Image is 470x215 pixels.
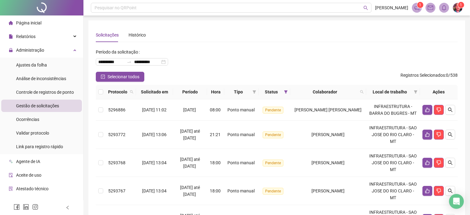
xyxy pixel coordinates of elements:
[127,59,132,64] span: swap-right
[9,173,13,177] span: audit
[16,144,63,149] span: Link para registro rápido
[311,160,345,165] span: [PERSON_NAME]
[227,88,250,95] span: Tipo
[180,185,200,197] span: [DATE] até [DATE]
[16,62,47,67] span: Ajustes da folha
[227,188,255,193] span: Ponto manual
[14,204,20,210] span: facebook
[417,2,423,8] sup: 1
[210,188,221,193] span: 18:00
[127,59,132,64] span: to
[252,90,256,94] span: filter
[16,117,39,122] span: Ocorrências
[16,200,44,205] span: Gerar QRCode
[425,132,430,137] span: like
[263,131,283,138] span: Pendente
[366,149,420,177] td: INFRAESTRUTURA - SAO JOSE DO RIO CLARO - MT
[311,188,345,193] span: [PERSON_NAME]
[360,90,364,94] span: search
[108,107,125,112] span: 5296886
[366,177,420,205] td: INFRAESTRUTURA - SAO JOSE DO RIO CLARO - MT
[227,132,255,137] span: Ponto manual
[369,88,411,95] span: Local de trabalho
[366,99,420,121] td: INFRAESTRUTURA - BARRA DO BUGRES - MT
[210,160,221,165] span: 18:00
[16,48,44,53] span: Administração
[419,3,421,7] span: 1
[425,107,430,112] span: like
[448,107,453,112] span: search
[227,160,255,165] span: Ponto manual
[9,187,13,191] span: solution
[261,88,282,95] span: Status
[425,160,430,165] span: like
[9,21,13,25] span: home
[129,87,135,97] span: search
[16,34,36,39] span: Relatórios
[436,107,441,112] span: dislike
[210,107,221,112] span: 08:00
[400,72,458,82] span: : 0 / 538
[414,90,417,94] span: filter
[129,32,146,38] div: Histórico
[441,5,447,11] span: bell
[207,85,224,99] th: Hora
[101,75,105,79] span: check-square
[414,5,420,11] span: notification
[293,88,358,95] span: Colaborador
[16,186,49,191] span: Atestado técnico
[108,88,127,95] span: Protocolo
[453,3,462,12] img: 78572
[449,194,464,209] div: Open Intercom Messenger
[23,204,29,210] span: linkedin
[448,132,453,137] span: search
[284,90,288,94] span: filter
[130,90,133,94] span: search
[32,204,38,210] span: instagram
[142,132,167,137] span: [DATE] 13:06
[263,160,283,166] span: Pendente
[96,47,142,57] label: Período da solicitação
[422,88,455,95] div: Ações
[363,6,368,10] span: search
[9,48,13,52] span: lock
[108,188,125,193] span: 5293767
[136,85,173,99] th: Solicitado em
[210,132,221,137] span: 21:21
[448,160,453,165] span: search
[436,160,441,165] span: dislike
[413,87,419,97] span: filter
[448,188,453,193] span: search
[227,107,255,112] span: Ponto manual
[425,188,430,193] span: like
[16,90,74,95] span: Controle de registros de ponto
[180,157,200,169] span: [DATE] até [DATE]
[251,87,257,97] span: filter
[142,188,167,193] span: [DATE] 13:04
[428,5,433,11] span: mail
[458,2,464,8] sup: Atualize o seu contato no menu Meus Dados
[142,107,167,112] span: [DATE] 11:02
[16,131,49,135] span: Validar protocolo
[96,72,144,82] button: Selecionar todos
[16,159,40,164] span: Agente de IA
[16,173,41,178] span: Aceite de uso
[283,87,289,97] span: filter
[142,160,167,165] span: [DATE] 13:04
[16,103,59,108] span: Gestão de solicitações
[16,20,41,25] span: Página inicial
[263,107,283,114] span: Pendente
[108,73,139,80] span: Selecionar todos
[96,32,119,38] div: Solicitações
[108,160,125,165] span: 5293768
[366,121,420,149] td: INFRAESTRUTURA - SAO JOSE DO RIO CLARO - MT
[460,3,462,7] span: 1
[173,85,207,99] th: Período
[359,87,365,97] span: search
[16,76,66,81] span: Análise de inconsistências
[311,132,345,137] span: [PERSON_NAME]
[436,188,441,193] span: dislike
[400,73,445,78] span: Registros Selecionados
[294,107,362,112] span: [PERSON_NAME] [PERSON_NAME]
[263,188,283,195] span: Pendente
